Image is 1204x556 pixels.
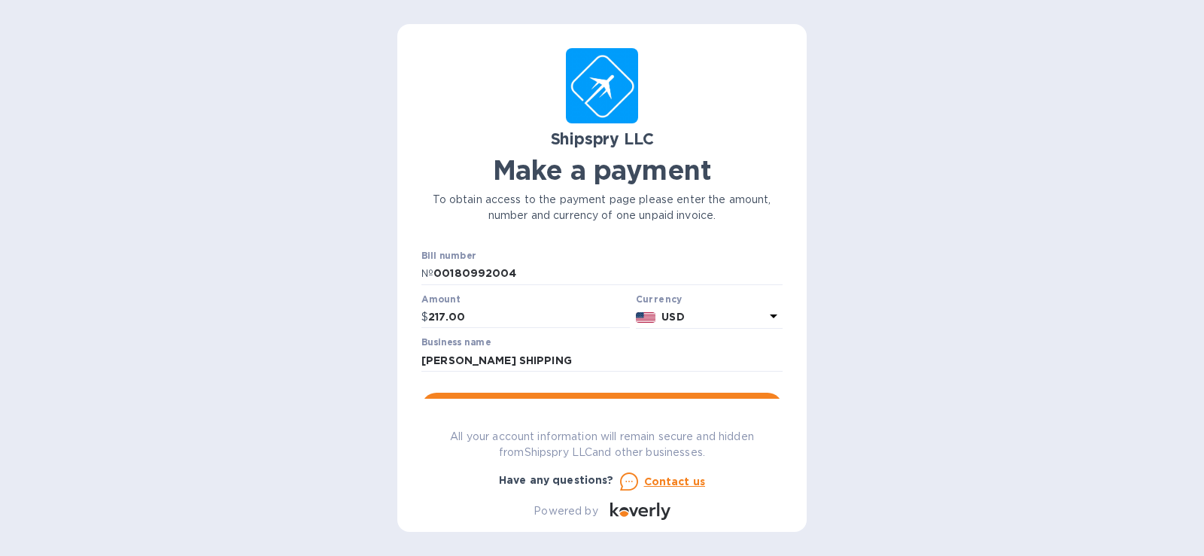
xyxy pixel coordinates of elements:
input: Enter business name [421,349,783,372]
b: Shipspry LLC [551,129,654,148]
p: Powered by [534,503,597,519]
h1: Make a payment [421,154,783,186]
b: Currency [636,293,683,305]
img: USD [636,312,656,323]
u: Contact us [644,475,706,488]
label: Amount [421,295,460,304]
p: To obtain access to the payment page please enter the amount, number and currency of one unpaid i... [421,192,783,223]
label: Business name [421,339,491,348]
p: $ [421,309,428,325]
input: 0.00 [428,306,630,329]
b: USD [661,311,684,323]
label: Bill number [421,252,476,261]
input: Enter bill number [433,263,783,285]
b: Have any questions? [499,474,614,486]
p: № [421,266,433,281]
p: All your account information will remain secure and hidden from Shipspry LLC and other businesses. [421,429,783,460]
